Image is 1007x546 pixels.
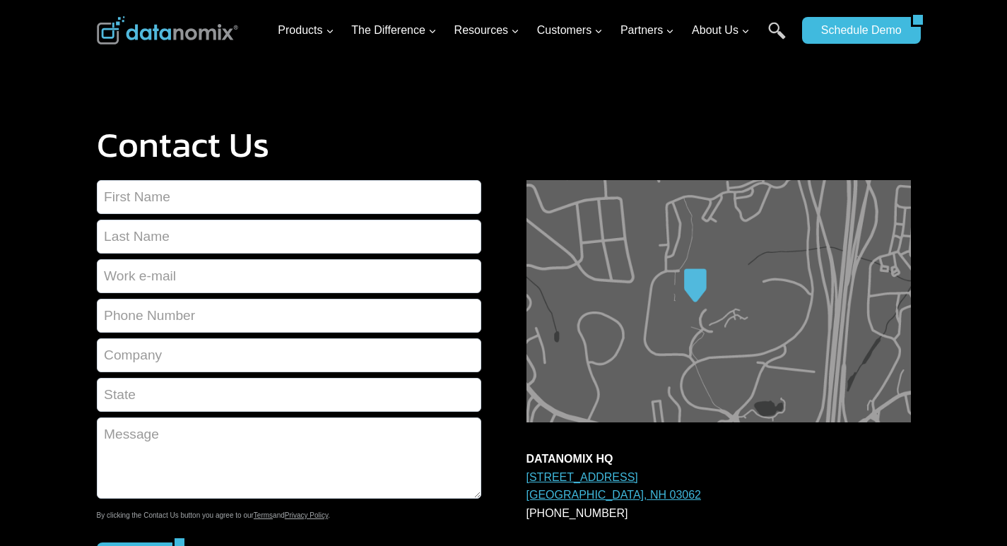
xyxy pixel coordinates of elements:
input: First Name [97,180,481,214]
a: Schedule Demo [802,17,911,44]
a: [STREET_ADDRESS][GEOGRAPHIC_DATA], NH 03062 [526,471,701,502]
span: Customers [537,21,603,40]
span: The Difference [351,21,437,40]
a: Privacy Policy [285,511,329,519]
input: Last Name [97,220,481,254]
input: Company [97,338,481,372]
span: Partners [620,21,674,40]
p: By clicking the Contact Us button you agree to our and . [97,510,481,521]
img: Datanomix [97,16,238,44]
span: Resources [454,21,519,40]
span: About Us [692,21,750,40]
input: Phone Number [97,299,481,333]
strong: DATANOMIX HQ [526,453,613,465]
input: Work e-mail [97,259,481,293]
p: [PHONE_NUMBER] [526,450,911,522]
nav: Primary Navigation [272,8,795,54]
h1: Contact Us [97,127,911,162]
a: Terms [254,511,273,519]
span: Products [278,21,334,40]
input: State [97,378,481,412]
a: Search [768,22,786,54]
